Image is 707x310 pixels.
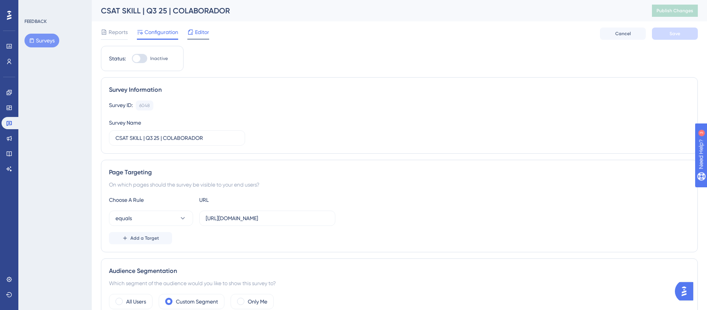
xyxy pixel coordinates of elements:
[109,101,133,110] div: Survey ID:
[109,28,128,37] span: Reports
[652,28,698,40] button: Save
[109,266,690,276] div: Audience Segmentation
[115,214,132,223] span: equals
[18,2,48,11] span: Need Help?
[53,4,55,10] div: 3
[115,134,239,142] input: Type your Survey name
[176,297,218,306] label: Custom Segment
[109,232,172,244] button: Add a Target
[150,55,168,62] span: Inactive
[109,279,690,288] div: Which segment of the audience would you like to show this survey to?
[195,28,209,37] span: Editor
[675,280,698,303] iframe: UserGuiding AI Assistant Launcher
[24,18,47,24] div: FEEDBACK
[206,214,329,222] input: yourwebsite.com/path
[139,102,150,109] div: 6048
[130,235,159,241] span: Add a Target
[199,195,283,205] div: URL
[24,34,59,47] button: Surveys
[109,118,141,127] div: Survey Name
[109,211,193,226] button: equals
[109,195,193,205] div: Choose A Rule
[657,8,693,14] span: Publish Changes
[670,31,680,37] span: Save
[145,28,178,37] span: Configuration
[248,297,267,306] label: Only Me
[101,5,633,16] div: CSAT SKILL | Q3 25 | COLABORADOR
[109,180,690,189] div: On which pages should the survey be visible to your end users?
[652,5,698,17] button: Publish Changes
[615,31,631,37] span: Cancel
[600,28,646,40] button: Cancel
[109,54,126,63] div: Status:
[126,297,146,306] label: All Users
[109,85,690,94] div: Survey Information
[109,168,690,177] div: Page Targeting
